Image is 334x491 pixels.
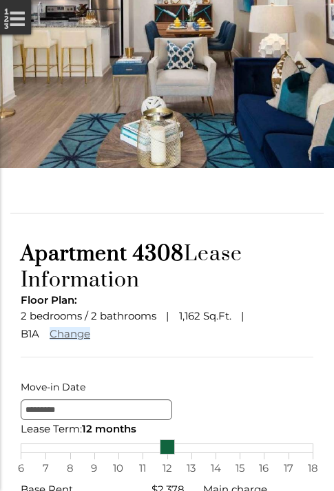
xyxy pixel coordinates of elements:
[21,309,156,322] span: 2 bedrooms / 2 bathrooms
[233,459,247,477] span: 15
[21,241,184,267] span: Apartment 4308
[112,459,125,477] span: 10
[87,459,101,477] span: 9
[185,459,198,477] span: 13
[21,327,39,340] span: B1A
[160,459,174,477] span: 12
[257,459,271,477] span: 16
[63,459,77,477] span: 8
[136,459,149,477] span: 11
[282,459,295,477] span: 17
[21,399,172,420] input: Move-in Date edit selected 9/12/2025
[209,459,222,477] span: 14
[39,459,52,477] span: 7
[50,327,90,340] a: Change
[306,459,320,477] span: 18
[21,241,313,293] h1: Lease Information
[21,293,77,306] span: Floor Plan:
[21,378,313,396] label: Move-in Date
[82,422,136,435] span: 12 months
[179,309,200,322] span: 1,162
[21,420,313,438] div: Lease Term:
[14,459,28,477] span: 6
[203,309,231,322] span: Sq.Ft.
